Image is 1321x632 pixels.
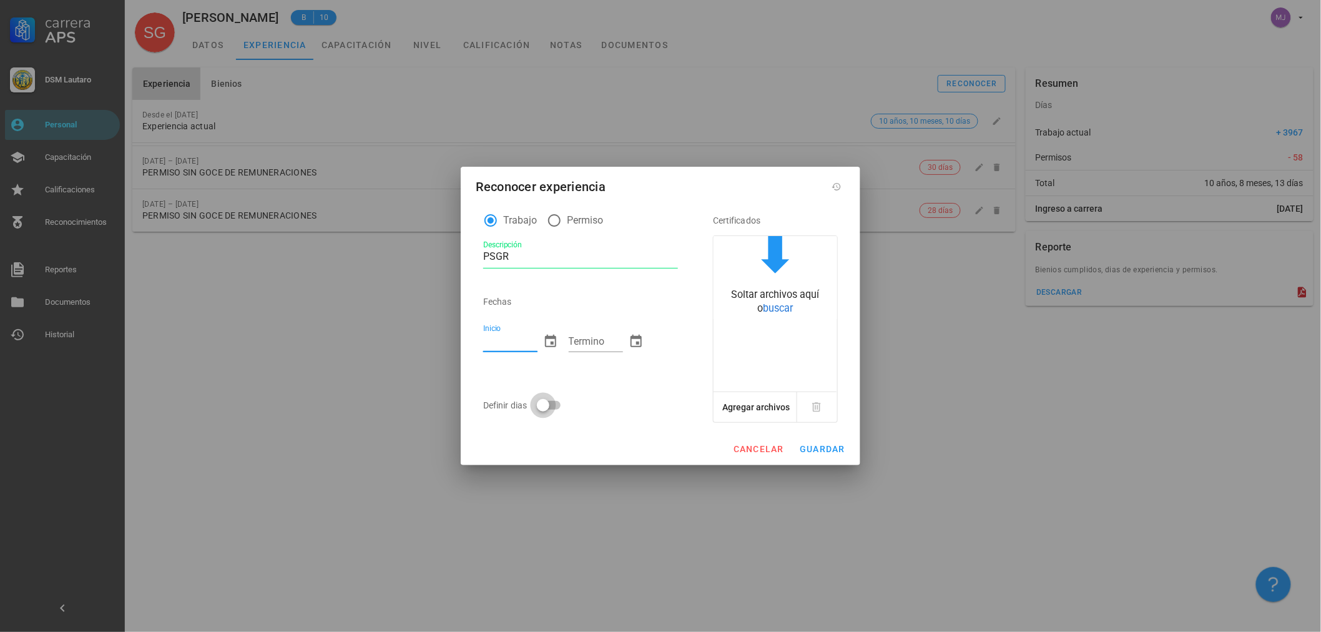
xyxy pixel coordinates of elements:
[476,177,606,197] div: Reconocer experiencia
[713,205,838,235] div: Certificados
[714,288,837,316] div: Soltar archivos aquí o
[733,444,784,454] span: cancelar
[714,236,837,319] button: Soltar archivos aquí obuscar
[764,302,793,314] span: buscar
[799,444,845,454] span: guardar
[483,240,522,250] label: Descripción
[503,214,537,227] label: Trabajo
[483,324,501,333] label: Inicio
[483,287,678,317] div: Fechas
[714,392,797,422] button: Agregar archivos
[728,438,789,460] button: cancelar
[483,390,576,420] div: Definir dias
[567,214,603,227] label: Permiso
[794,438,850,460] button: guardar
[719,392,793,422] button: Agregar archivos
